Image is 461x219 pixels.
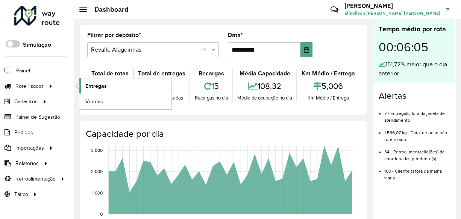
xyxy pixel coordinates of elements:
div: Média de ocupação no dia [235,94,295,102]
button: Choose Date [300,42,312,57]
div: Média Capacidade [235,69,295,78]
span: Entregas [85,82,107,90]
h4: Capacidade por dia [86,129,359,139]
div: Recargas [192,69,231,78]
span: Painel [16,67,30,75]
text: 2,000 [91,169,103,174]
span: Pedidos [14,129,33,136]
div: Km Médio / Entrega [299,94,357,102]
h4: Alertas [379,90,449,101]
div: Total de entregas [136,69,188,78]
label: Data [228,31,243,40]
div: Km Médio / Entrega [299,69,357,78]
li: 34 - Retroalimentação(ões) de coordenadas pendente(s) [384,143,449,162]
span: Retroalimentação [15,175,56,183]
h2: Dashboard [87,5,129,14]
div: Recargas no dia [192,94,231,102]
span: Clear all [203,45,209,54]
div: 151,72% maior que o dia anterior [379,60,449,78]
li: 1.566,07 kg - Total de peso não roteirizado [384,124,449,143]
label: Simulação [23,40,51,49]
a: Vendas [79,94,171,109]
label: Filtrar por depósito [87,31,141,40]
span: Roteirizador [15,82,44,90]
text: 1,000 [92,190,103,195]
li: 100 - Cliente(s) fora da malha viária [384,162,449,181]
div: Tempo médio por rota [379,24,449,34]
div: 15 [192,78,231,94]
text: 3,000 [91,148,103,153]
h3: [PERSON_NAME] [344,2,440,9]
text: 0 [100,211,103,216]
span: Painel de Sugestão [15,113,60,121]
div: 108,32 [235,78,295,94]
span: Vendas [85,98,103,106]
li: 7 - Entrega(s) fora da janela de atendimento [384,104,449,124]
span: Tático [14,190,28,198]
a: Entregas [79,78,171,93]
div: 00:06:05 [379,34,449,60]
span: Cadastros [14,98,38,106]
div: 5,006 [299,78,357,94]
span: Importações [15,144,44,152]
span: Elinoilson [PERSON_NAME] [PERSON_NAME] [344,10,440,17]
div: Total de rotas [89,69,131,78]
a: Contato Rápido [326,2,343,18]
span: Relatórios [15,159,39,167]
